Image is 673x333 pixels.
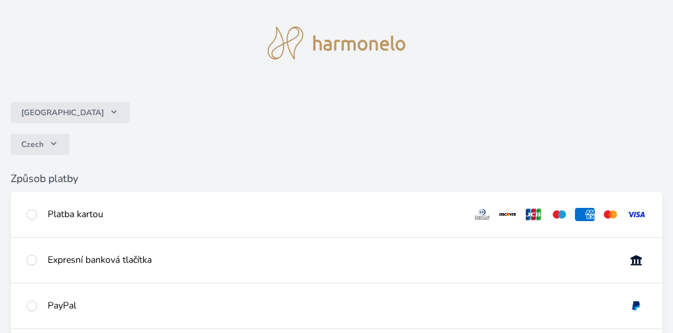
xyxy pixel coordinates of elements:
[48,254,615,267] div: Expresní banková tlačítka
[472,208,493,221] img: diners.svg
[626,254,647,267] img: onlineBanking_CZ.svg
[11,134,70,155] button: Czech
[626,299,647,312] img: paypal.svg
[523,208,544,221] img: jcb.svg
[21,107,104,118] span: [GEOGRAPHIC_DATA]
[268,26,405,60] img: logo.svg
[626,208,647,221] img: visa.svg
[600,208,621,221] img: mc.svg
[497,208,518,221] img: discover.svg
[11,171,662,187] h6: Způsob platby
[48,208,462,221] div: Platba kartou
[11,102,130,123] button: [GEOGRAPHIC_DATA]
[549,208,570,221] img: maestro.svg
[21,139,44,150] span: Czech
[48,299,615,312] div: PayPal
[575,208,595,221] img: amex.svg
